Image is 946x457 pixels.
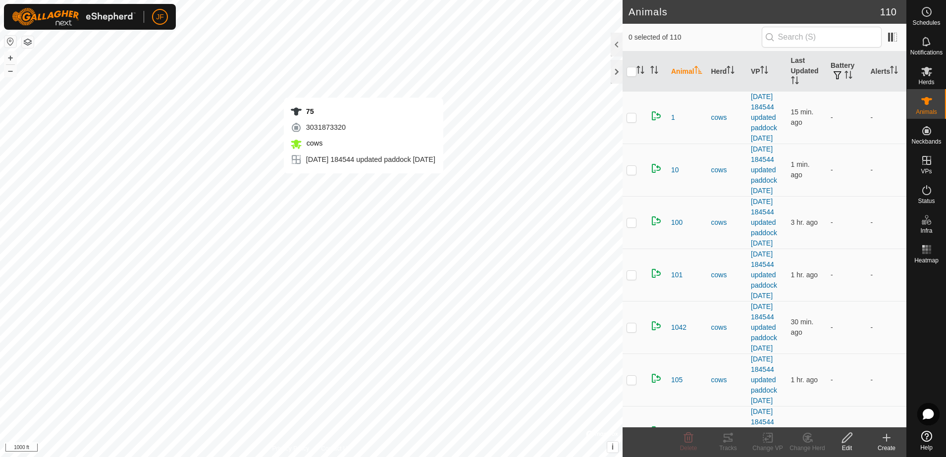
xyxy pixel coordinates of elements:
[671,375,683,385] span: 105
[650,320,662,332] img: returning on
[827,144,867,196] td: -
[827,354,867,406] td: -
[921,168,932,174] span: VPs
[918,198,935,204] span: Status
[890,67,898,75] p-sorticon: Activate to sort
[751,145,777,195] a: [DATE] 184544 updated paddock [DATE]
[607,442,618,453] button: i
[636,67,644,75] p-sorticon: Activate to sort
[748,444,788,453] div: Change VP
[727,67,735,75] p-sorticon: Activate to sort
[920,445,933,451] span: Help
[671,112,675,123] span: 1
[844,72,852,80] p-sorticon: Activate to sort
[650,425,662,437] img: returning on
[827,249,867,301] td: -
[791,318,814,336] span: Aug 17, 2025, 1:52 PM
[907,427,946,455] a: Help
[867,301,907,354] td: -
[827,301,867,354] td: -
[760,67,768,75] p-sorticon: Activate to sort
[22,36,34,48] button: Map Layers
[791,108,814,126] span: Aug 17, 2025, 2:07 PM
[650,372,662,384] img: returning on
[827,444,867,453] div: Edit
[304,139,323,147] span: cows
[747,51,787,92] th: VP
[787,51,827,92] th: Last Updated
[650,162,662,174] img: returning on
[156,12,164,22] span: JF
[867,354,907,406] td: -
[671,217,683,228] span: 100
[671,270,683,280] span: 101
[867,444,906,453] div: Create
[791,78,799,86] p-sorticon: Activate to sort
[751,250,777,300] a: [DATE] 184544 updated paddock [DATE]
[788,444,827,453] div: Change Herd
[867,91,907,144] td: -
[629,6,880,18] h2: Animals
[272,444,309,453] a: Privacy Policy
[751,303,777,352] a: [DATE] 184544 updated paddock [DATE]
[707,51,747,92] th: Herd
[708,444,748,453] div: Tracks
[791,218,818,226] span: Aug 17, 2025, 10:37 AM
[680,445,697,452] span: Delete
[762,27,882,48] input: Search (S)
[711,322,743,333] div: cows
[827,91,867,144] td: -
[916,109,937,115] span: Animals
[867,196,907,249] td: -
[751,93,777,142] a: [DATE] 184544 updated paddock [DATE]
[650,267,662,279] img: returning on
[650,110,662,122] img: returning on
[791,271,818,279] span: Aug 17, 2025, 1:21 PM
[711,112,743,123] div: cows
[667,51,707,92] th: Animal
[671,322,686,333] span: 1042
[629,32,762,43] span: 0 selected of 110
[910,50,943,55] span: Notifications
[867,249,907,301] td: -
[711,375,743,385] div: cows
[711,217,743,228] div: cows
[12,8,136,26] img: Gallagher Logo
[650,67,658,75] p-sorticon: Activate to sort
[711,165,743,175] div: cows
[751,198,777,247] a: [DATE] 184544 updated paddock [DATE]
[650,215,662,227] img: returning on
[867,144,907,196] td: -
[791,160,810,179] span: Aug 17, 2025, 2:21 PM
[867,51,907,92] th: Alerts
[694,67,702,75] p-sorticon: Activate to sort
[290,121,435,133] div: 3031873320
[918,79,934,85] span: Herds
[920,228,932,234] span: Infra
[751,355,777,405] a: [DATE] 184544 updated paddock [DATE]
[290,154,435,166] div: [DATE] 184544 updated paddock [DATE]
[321,444,350,453] a: Contact Us
[4,52,16,64] button: +
[911,139,941,145] span: Neckbands
[791,376,818,384] span: Aug 17, 2025, 1:06 PM
[880,4,896,19] span: 110
[612,443,614,451] span: i
[912,20,940,26] span: Schedules
[711,270,743,280] div: cows
[290,105,435,117] div: 75
[827,196,867,249] td: -
[914,257,939,263] span: Heatmap
[671,165,679,175] span: 10
[751,407,777,457] a: [DATE] 184544 updated paddock [DATE]
[4,36,16,48] button: Reset Map
[827,51,867,92] th: Battery
[4,65,16,77] button: –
